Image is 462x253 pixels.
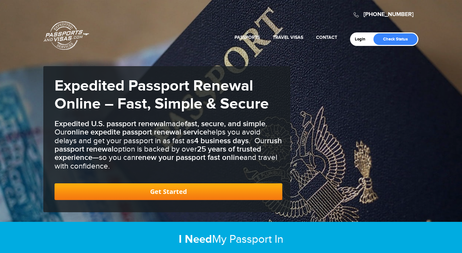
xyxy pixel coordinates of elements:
a: [PHONE_NUMBER] [364,11,414,18]
a: Passports & [DOMAIN_NAME] [44,21,89,50]
a: Login [355,37,370,42]
b: 25 years of trusted experience [55,144,261,162]
a: Check Status [373,33,417,45]
b: online expedite passport renewal service [67,127,207,137]
a: Travel Visas [273,35,303,40]
span: Passport In [229,233,283,246]
b: fast, secure, and simple [185,119,265,128]
a: Get Started [55,183,282,200]
strong: I Need [179,232,212,246]
a: Contact [316,35,337,40]
b: renew your passport fast online [135,153,244,162]
a: Passports [235,35,260,40]
b: rush passport renewal [55,136,282,154]
b: Expedited U.S. passport renewal [55,119,166,128]
strong: Expedited Passport Renewal Online – Fast, Simple & Secure [55,77,269,113]
h2: My [43,232,419,246]
b: 4 business days [194,136,249,145]
h3: made . Our helps you avoid delays and get your passport in as fast as . Our option is backed by o... [55,120,282,170]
